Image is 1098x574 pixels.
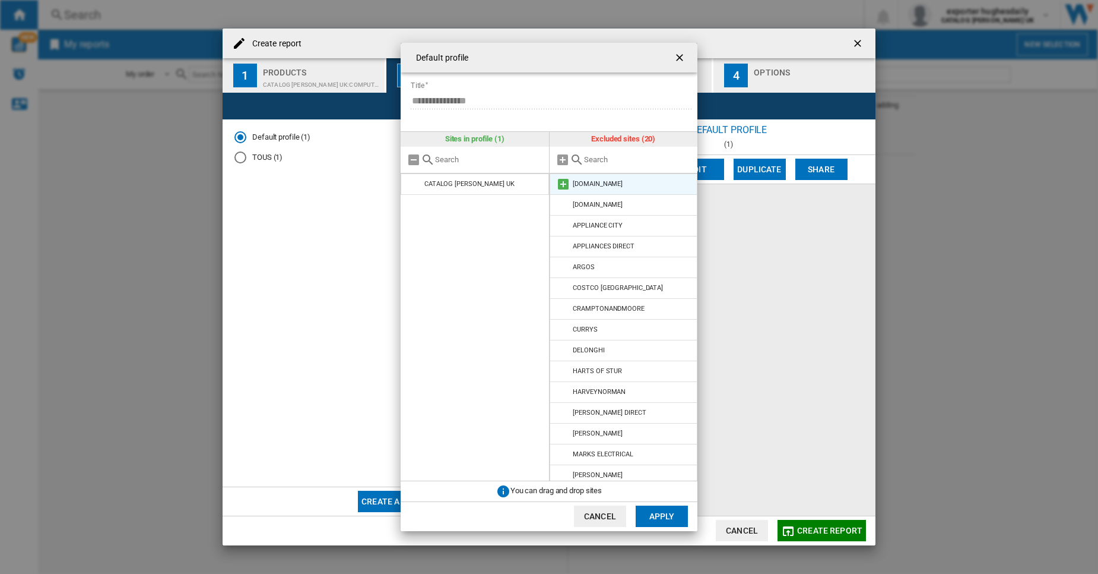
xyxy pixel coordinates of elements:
[573,284,663,292] div: COSTCO [GEOGRAPHIC_DATA]
[669,46,693,70] button: getI18NText('BUTTONS.CLOSE_DIALOG')
[573,201,623,209] div: [DOMAIN_NAME]
[573,305,644,313] div: CRAMPTONANDMOORE
[550,132,698,146] div: Excluded sites (20)
[407,153,421,167] md-icon: Remove all
[435,155,543,164] input: Search
[574,506,626,527] button: Cancel
[573,346,604,354] div: DELONGHI
[636,506,688,527] button: Apply
[573,367,622,375] div: HARTS OF STUR
[410,52,469,64] h4: Default profile
[674,52,688,66] ng-md-icon: getI18NText('BUTTONS.CLOSE_DIALOG')
[573,242,634,250] div: APPLIANCES DIRECT
[573,263,595,271] div: ARGOS
[573,430,623,437] div: [PERSON_NAME]
[401,132,549,146] div: Sites in profile (1)
[573,409,646,417] div: [PERSON_NAME] DIRECT
[573,180,623,188] div: [DOMAIN_NAME]
[573,450,633,458] div: MARKS ELECTRICAL
[510,486,602,495] span: You can drag and drop sites
[556,153,570,167] md-icon: Add all
[573,222,623,229] div: APPLIANCE CITY
[573,471,623,479] div: [PERSON_NAME]
[573,388,626,396] div: HARVEYNORMAN
[584,155,692,164] input: Search
[424,180,515,188] div: CATALOG [PERSON_NAME] UK
[573,326,597,333] div: CURRYS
